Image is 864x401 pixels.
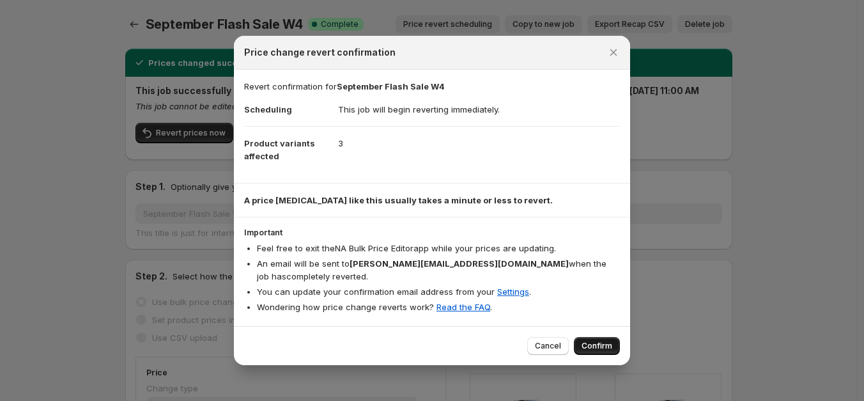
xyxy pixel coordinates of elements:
a: Read the FAQ [436,302,490,312]
p: Revert confirmation for [244,80,620,93]
button: Confirm [574,337,620,355]
li: An email will be sent to when the job has completely reverted . [257,257,620,283]
b: September Flash Sale W4 [337,81,445,91]
span: Price change revert confirmation [244,46,396,59]
h3: Important [244,228,620,238]
li: You can update your confirmation email address from your . [257,285,620,298]
li: Feel free to exit the NA Bulk Price Editor app while your prices are updating. [257,242,620,255]
span: Cancel [535,341,561,351]
span: Scheduling [244,104,292,114]
button: Cancel [527,337,569,355]
dd: 3 [338,126,620,160]
li: Wondering how price change reverts work? . [257,301,620,313]
b: A price [MEDICAL_DATA] like this usually takes a minute or less to revert. [244,195,553,205]
dd: This job will begin reverting immediately. [338,93,620,126]
span: Confirm [582,341,612,351]
button: Close [605,43,622,61]
a: Settings [497,287,529,297]
span: Product variants affected [244,138,315,161]
b: [PERSON_NAME][EMAIL_ADDRESS][DOMAIN_NAME] [350,258,569,269]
